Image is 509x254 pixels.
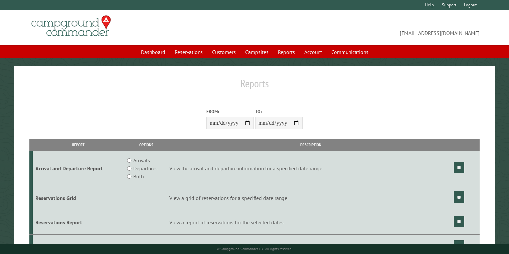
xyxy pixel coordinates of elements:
td: Reservations Report [33,210,124,234]
a: Customers [208,46,240,58]
label: Departures [133,164,158,172]
td: View the arrival and departure information for a specified date range [168,151,453,186]
a: Communications [327,46,372,58]
a: Reservations [171,46,207,58]
label: To: [255,108,303,115]
td: Reservations Grid [33,186,124,210]
h1: Reports [29,77,480,95]
small: © Campground Commander LLC. All rights reserved. [217,247,292,251]
th: Report [33,139,124,151]
label: Both [133,172,144,180]
a: Campsites [241,46,273,58]
td: Arrival and Departure Report [33,151,124,186]
label: From: [206,108,254,115]
span: [EMAIL_ADDRESS][DOMAIN_NAME] [254,18,480,37]
td: View a report of reservations for the selected dates [168,210,453,234]
label: Arrivals [133,156,150,164]
a: Reports [274,46,299,58]
a: Account [300,46,326,58]
th: Description [168,139,453,151]
td: View a grid of reservations for a specified date range [168,186,453,210]
a: Dashboard [137,46,169,58]
img: Campground Commander [29,13,113,39]
th: Options [124,139,169,151]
